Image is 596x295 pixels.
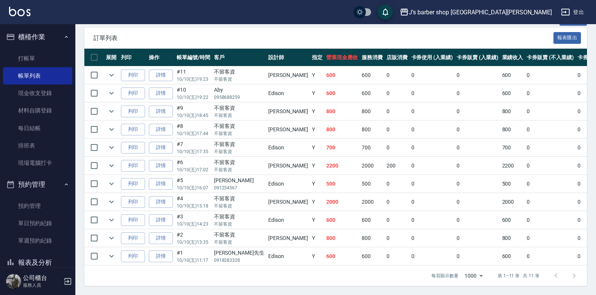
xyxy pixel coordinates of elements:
p: 不留客資 [214,112,264,119]
td: 0 [525,103,575,120]
button: 列印 [121,196,145,208]
td: 0 [525,211,575,229]
button: expand row [106,88,117,99]
td: 0 [410,229,455,247]
td: #2 [175,229,212,247]
td: 500 [360,175,385,193]
th: 營業現金應收 [324,49,360,66]
th: 業績收入 [500,49,525,66]
th: 操作 [147,49,175,66]
td: 800 [500,229,525,247]
a: 詳情 [149,88,173,99]
p: 10/10 (五) 19:22 [177,94,210,101]
img: Person [6,274,21,289]
p: 10/10 (五) 17:44 [177,130,210,137]
button: 列印 [121,124,145,135]
td: #1 [175,247,212,265]
a: 材料自購登錄 [3,102,72,119]
td: Edison [266,139,310,157]
td: #6 [175,157,212,175]
p: 10/10 (五) 16:07 [177,184,210,191]
th: 卡券販賣 (入業績) [455,49,500,66]
td: 0 [455,175,500,193]
td: #11 [175,66,212,84]
td: #7 [175,139,212,157]
button: save [378,5,393,20]
td: #9 [175,103,212,120]
p: 10/10 (五) 18:45 [177,112,210,119]
td: #3 [175,211,212,229]
a: 詳情 [149,196,173,208]
button: expand row [106,178,117,189]
td: 600 [324,85,360,102]
button: expand row [106,124,117,135]
th: 列印 [119,49,147,66]
td: Y [310,193,324,211]
button: expand row [106,160,117,171]
a: 單日預約紀錄 [3,215,72,232]
div: 不留客資 [214,140,264,148]
td: 800 [360,121,385,138]
td: 800 [500,121,525,138]
button: 列印 [121,69,145,81]
td: Y [310,66,324,84]
td: 700 [500,139,525,157]
button: 櫃檯作業 [3,27,72,47]
td: 600 [500,66,525,84]
th: 店販消費 [385,49,410,66]
td: 0 [455,193,500,211]
td: 800 [324,121,360,138]
td: 0 [385,139,410,157]
td: Y [310,211,324,229]
td: 0 [385,229,410,247]
td: Y [310,103,324,120]
th: 卡券販賣 (不入業績) [525,49,575,66]
td: Y [310,139,324,157]
img: Logo [9,7,31,16]
td: 0 [455,139,500,157]
a: 詳情 [149,214,173,226]
td: 700 [324,139,360,157]
td: 0 [410,103,455,120]
a: 詳情 [149,232,173,244]
td: [PERSON_NAME] [266,157,310,175]
td: [PERSON_NAME] [266,229,310,247]
a: 詳情 [149,160,173,172]
button: 登出 [558,5,587,19]
td: 0 [385,66,410,84]
td: [PERSON_NAME] [266,66,310,84]
span: 訂單列表 [93,34,553,42]
td: [PERSON_NAME] [266,121,310,138]
td: 0 [385,247,410,265]
button: expand row [106,250,117,262]
p: 不留客資 [214,239,264,246]
a: 報表匯出 [553,34,581,41]
td: 600 [324,211,360,229]
th: 設計師 [266,49,310,66]
button: 列印 [121,232,145,244]
div: 不留客資 [214,68,264,76]
td: 0 [455,121,500,138]
td: Y [310,157,324,175]
td: 0 [455,103,500,120]
td: #10 [175,85,212,102]
td: #4 [175,193,212,211]
td: 600 [360,211,385,229]
td: 2200 [500,157,525,175]
p: 不留客資 [214,203,264,209]
button: expand row [106,214,117,226]
a: 詳情 [149,124,173,135]
button: 預約管理 [3,175,72,194]
a: 預約管理 [3,197,72,215]
button: expand row [106,142,117,153]
td: 0 [410,139,455,157]
th: 帳單編號/時間 [175,49,212,66]
p: 091234567 [214,184,264,191]
td: 600 [360,85,385,102]
a: 帳單列表 [3,67,72,85]
td: 500 [500,175,525,193]
button: expand row [106,196,117,207]
button: 列印 [121,250,145,262]
p: 不留客資 [214,130,264,137]
td: Edison [266,175,310,193]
